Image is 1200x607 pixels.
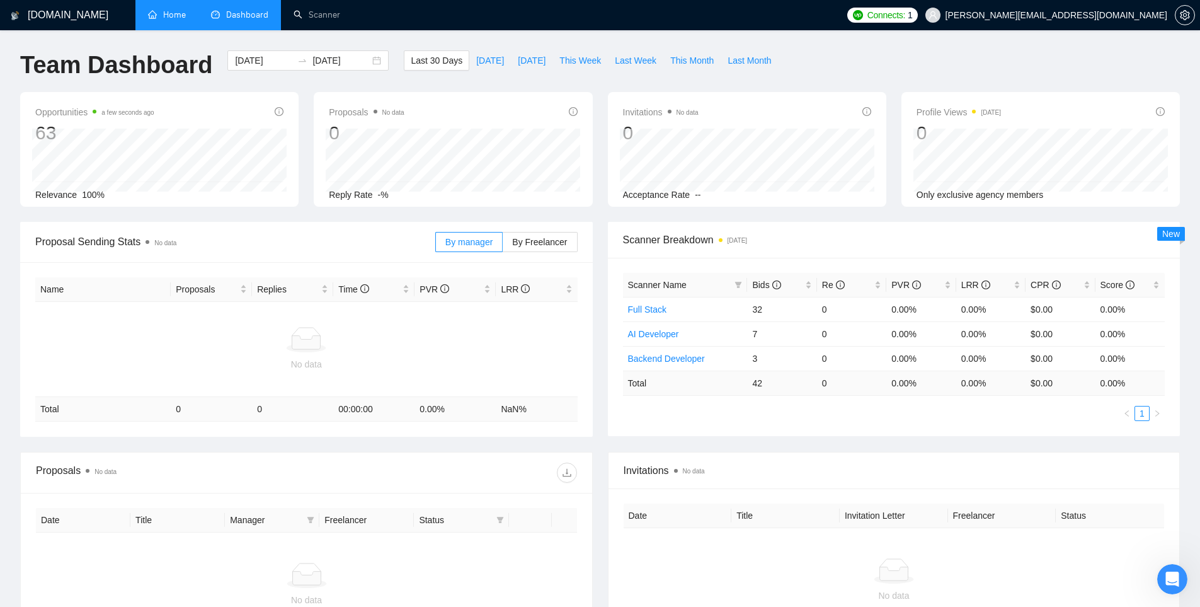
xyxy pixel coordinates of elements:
span: download [557,468,576,478]
button: Last Month [721,50,778,71]
span: PVR [891,280,921,290]
span: Invitations [623,105,699,120]
td: 0.00% [956,321,1026,346]
td: 0 [817,321,886,346]
input: End date [312,54,370,67]
th: Name [35,277,171,302]
td: 0.00% [886,346,956,371]
button: setting [1175,5,1195,25]
button: Згорнути вікно [379,5,403,29]
span: neutral face reaction [200,477,233,502]
div: Ви отримали відповідь на своє запитання? [15,464,418,478]
li: Previous Page [1119,406,1134,421]
h1: Team Dashboard [20,50,212,80]
span: info-circle [275,107,283,116]
a: Backend Developer [628,354,705,364]
span: Opportunities [35,105,154,120]
span: Reply Rate [329,190,372,200]
span: swap-right [297,55,307,66]
span: info-circle [440,284,449,293]
div: 63 [35,121,154,145]
td: Total [623,371,748,395]
a: homeHome [148,9,186,20]
span: Only exclusive agency members [917,190,1044,200]
td: 0.00% [1095,321,1165,346]
span: Manager [230,513,302,527]
td: 0.00% [1095,346,1165,371]
button: [DATE] [469,50,511,71]
span: right [1153,410,1161,417]
span: Bids [752,280,780,290]
span: info-circle [521,284,530,293]
td: 0 [817,346,886,371]
th: Date [624,504,732,528]
span: to [297,55,307,66]
span: Replies [257,282,319,296]
td: 0.00% [1095,297,1165,321]
th: Freelancer [948,504,1056,528]
span: Time [338,284,369,294]
td: 32 [747,297,816,321]
span: setting [1175,10,1194,20]
span: info-circle [836,280,845,289]
td: 0 [171,397,252,422]
img: logo [11,6,20,26]
div: 0 [917,121,1001,145]
span: 😃 [240,477,258,502]
th: Manager [225,508,319,533]
span: Relevance [35,190,77,200]
th: Freelancer [319,508,414,533]
th: Title [130,508,225,533]
span: filter [307,516,314,524]
span: Scanner Name [628,280,687,290]
button: right [1150,406,1165,421]
span: No data [94,468,117,475]
span: smiley reaction [233,477,266,502]
button: This Week [552,50,608,71]
span: No data [677,109,699,116]
span: info-circle [1052,280,1061,289]
span: PVR [420,284,449,294]
button: Last 30 Days [404,50,469,71]
th: Status [1056,504,1164,528]
span: This Month [670,54,714,67]
span: info-circle [912,280,921,289]
td: 0.00 % [1095,371,1165,395]
td: 0.00% [956,297,1026,321]
button: left [1119,406,1134,421]
span: New [1162,229,1180,239]
span: info-circle [862,107,871,116]
span: Score [1100,280,1134,290]
div: 0 [623,121,699,145]
iframe: Intercom live chat [1157,564,1187,594]
time: [DATE] [981,109,1000,116]
span: dashboard [211,10,220,19]
button: This Month [663,50,721,71]
span: Profile Views [917,105,1001,120]
td: 0.00 % [886,371,956,395]
time: a few seconds ago [101,109,154,116]
span: Invitations [624,463,1165,478]
span: info-circle [1126,280,1134,289]
span: Proposals [329,105,404,120]
span: No data [683,468,705,475]
span: Last Week [615,54,656,67]
span: Proposal Sending Stats [35,234,435,250]
span: left [1123,410,1131,417]
td: 0.00% [886,297,956,321]
span: -% [378,190,389,200]
td: $0.00 [1026,297,1095,321]
span: Connects: [867,8,905,22]
td: 0.00% [886,321,956,346]
span: Re [822,280,845,290]
span: info-circle [569,107,578,116]
button: [DATE] [511,50,552,71]
a: searchScanner [294,9,340,20]
li: Next Page [1150,406,1165,421]
span: 1 [908,8,913,22]
span: 😞 [174,477,193,502]
a: Відкрити в довідковому центрі [138,517,295,528]
td: 0 [252,397,333,422]
td: Total [35,397,171,422]
span: Dashboard [226,9,268,20]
